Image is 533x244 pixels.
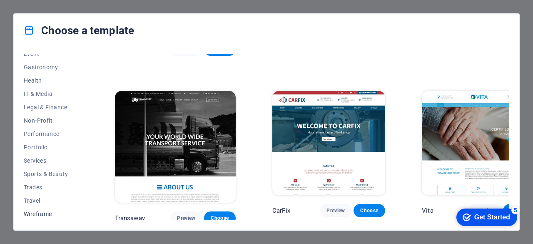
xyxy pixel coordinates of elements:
[272,206,290,215] p: CarFix
[24,131,78,137] span: Performance
[24,154,78,167] button: Services
[24,141,78,154] button: Portfolio
[170,211,202,225] button: Preview
[25,9,60,17] div: Get Started
[24,127,78,141] button: Performance
[360,207,379,214] span: Choose
[24,114,78,127] button: Non-Profit
[177,215,195,221] span: Preview
[272,91,385,195] img: CarFix
[24,74,78,87] button: Health
[24,167,78,181] button: Sports & Beauty
[211,215,229,221] span: Choose
[24,144,78,151] span: Portfolio
[24,47,78,60] button: Event
[422,206,433,215] p: Vita
[326,207,345,214] span: Preview
[24,91,78,97] span: IT & Media
[24,60,78,74] button: Gastronomy
[24,184,78,191] span: Trades
[24,211,78,217] span: Wireframe
[354,204,385,217] button: Choose
[115,91,236,203] img: Transaway
[24,87,78,101] button: IT & Media
[24,101,78,114] button: Legal & Finance
[7,4,67,22] div: Get Started 5 items remaining, 0% complete
[24,207,78,221] button: Wireframe
[24,64,78,70] span: Gastronomy
[24,194,78,207] button: Travel
[62,2,70,10] div: 5
[24,24,134,37] h4: Choose a template
[24,171,78,177] span: Sports & Beauty
[320,204,351,217] button: Preview
[24,104,78,111] span: Legal & Finance
[24,157,78,164] span: Services
[24,117,78,124] span: Non-Profit
[204,211,236,225] button: Choose
[24,181,78,194] button: Trades
[115,214,145,222] p: Transaway
[24,50,78,57] span: Event
[24,197,78,204] span: Travel
[24,77,78,84] span: Health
